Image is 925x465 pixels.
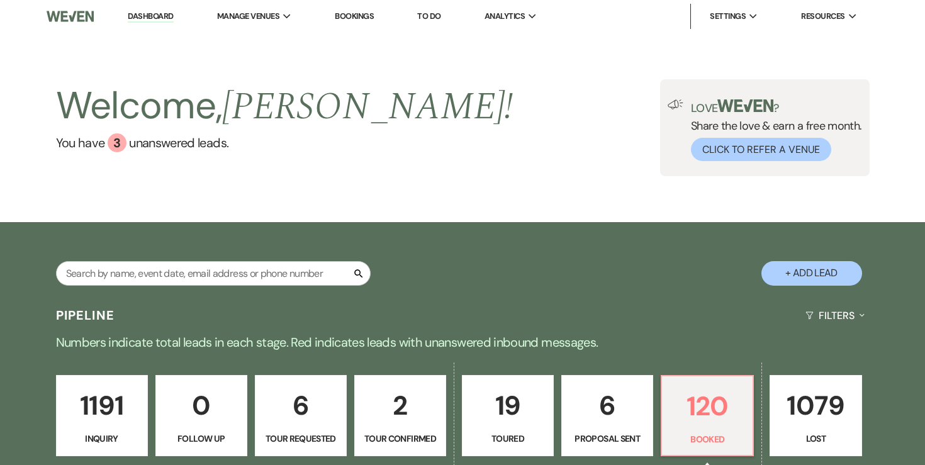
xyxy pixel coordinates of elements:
[470,384,546,427] p: 19
[569,432,645,445] p: Proposal Sent
[417,11,440,21] a: To Do
[164,432,239,445] p: Follow Up
[470,432,546,445] p: Toured
[335,11,374,21] a: Bookings
[717,99,773,112] img: weven-logo-green.svg
[255,375,347,457] a: 6Tour Requested
[761,261,862,286] button: + Add Lead
[801,10,844,23] span: Resources
[670,385,745,427] p: 120
[164,384,239,427] p: 0
[661,375,754,457] a: 120Booked
[362,384,438,427] p: 2
[263,384,339,427] p: 6
[155,375,247,457] a: 0Follow Up
[462,375,554,457] a: 19Toured
[222,78,513,136] span: [PERSON_NAME] !
[362,432,438,445] p: Tour Confirmed
[800,299,869,332] button: Filters
[9,332,916,352] p: Numbers indicate total leads in each stage. Red indicates leads with unanswered inbound messages.
[56,261,371,286] input: Search by name, event date, email address or phone number
[778,432,853,445] p: Lost
[691,138,831,161] button: Click to Refer a Venue
[561,375,653,457] a: 6Proposal Sent
[217,10,279,23] span: Manage Venues
[263,432,339,445] p: Tour Requested
[569,384,645,427] p: 6
[64,384,140,427] p: 1191
[56,79,513,133] h2: Welcome,
[485,10,525,23] span: Analytics
[770,375,861,457] a: 1079Lost
[778,384,853,427] p: 1079
[47,3,94,30] img: Weven Logo
[108,133,126,152] div: 3
[683,99,862,161] div: Share the love & earn a free month.
[56,133,513,152] a: You have 3 unanswered leads.
[668,99,683,109] img: loud-speaker-illustration.svg
[56,306,115,324] h3: Pipeline
[691,99,862,114] p: Love ?
[710,10,746,23] span: Settings
[56,375,148,457] a: 1191Inquiry
[64,432,140,445] p: Inquiry
[354,375,446,457] a: 2Tour Confirmed
[670,432,745,446] p: Booked
[128,11,173,23] a: Dashboard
